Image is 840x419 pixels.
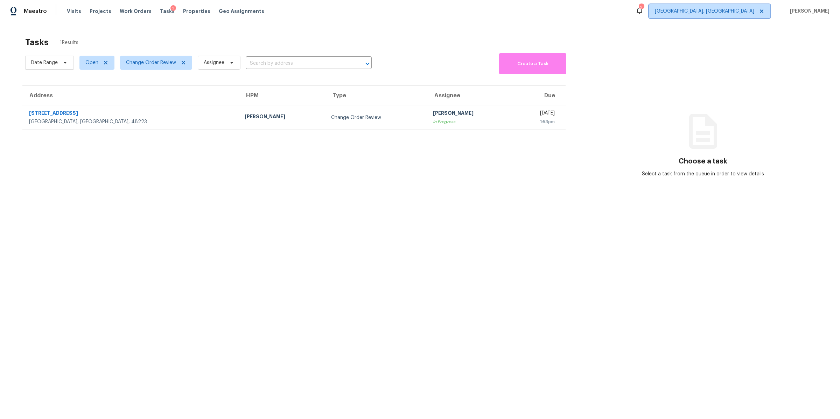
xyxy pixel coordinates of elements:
[514,86,566,105] th: Due
[640,170,766,177] div: Select a task from the queue in order to view details
[639,4,644,11] div: 3
[31,59,58,66] span: Date Range
[90,8,111,15] span: Projects
[325,86,427,105] th: Type
[120,8,152,15] span: Work Orders
[655,8,754,15] span: [GEOGRAPHIC_DATA], [GEOGRAPHIC_DATA]
[126,59,176,66] span: Change Order Review
[25,39,49,46] h2: Tasks
[433,118,508,125] div: In Progress
[331,114,422,121] div: Change Order Review
[183,8,210,15] span: Properties
[363,59,372,69] button: Open
[239,86,325,105] th: HPM
[22,86,239,105] th: Address
[246,58,352,69] input: Search by address
[160,9,175,14] span: Tasks
[519,118,555,125] div: 1:53pm
[427,86,513,105] th: Assignee
[519,110,555,118] div: [DATE]
[29,110,233,118] div: [STREET_ADDRESS]
[679,158,727,165] h3: Choose a task
[787,8,829,15] span: [PERSON_NAME]
[204,59,224,66] span: Assignee
[60,39,78,46] span: 1 Results
[245,113,320,122] div: [PERSON_NAME]
[85,59,98,66] span: Open
[503,60,563,68] span: Create a Task
[219,8,264,15] span: Geo Assignments
[170,5,176,12] div: 2
[24,8,47,15] span: Maestro
[433,110,508,118] div: [PERSON_NAME]
[29,118,233,125] div: [GEOGRAPHIC_DATA], [GEOGRAPHIC_DATA], 48223
[67,8,81,15] span: Visits
[499,53,566,74] button: Create a Task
